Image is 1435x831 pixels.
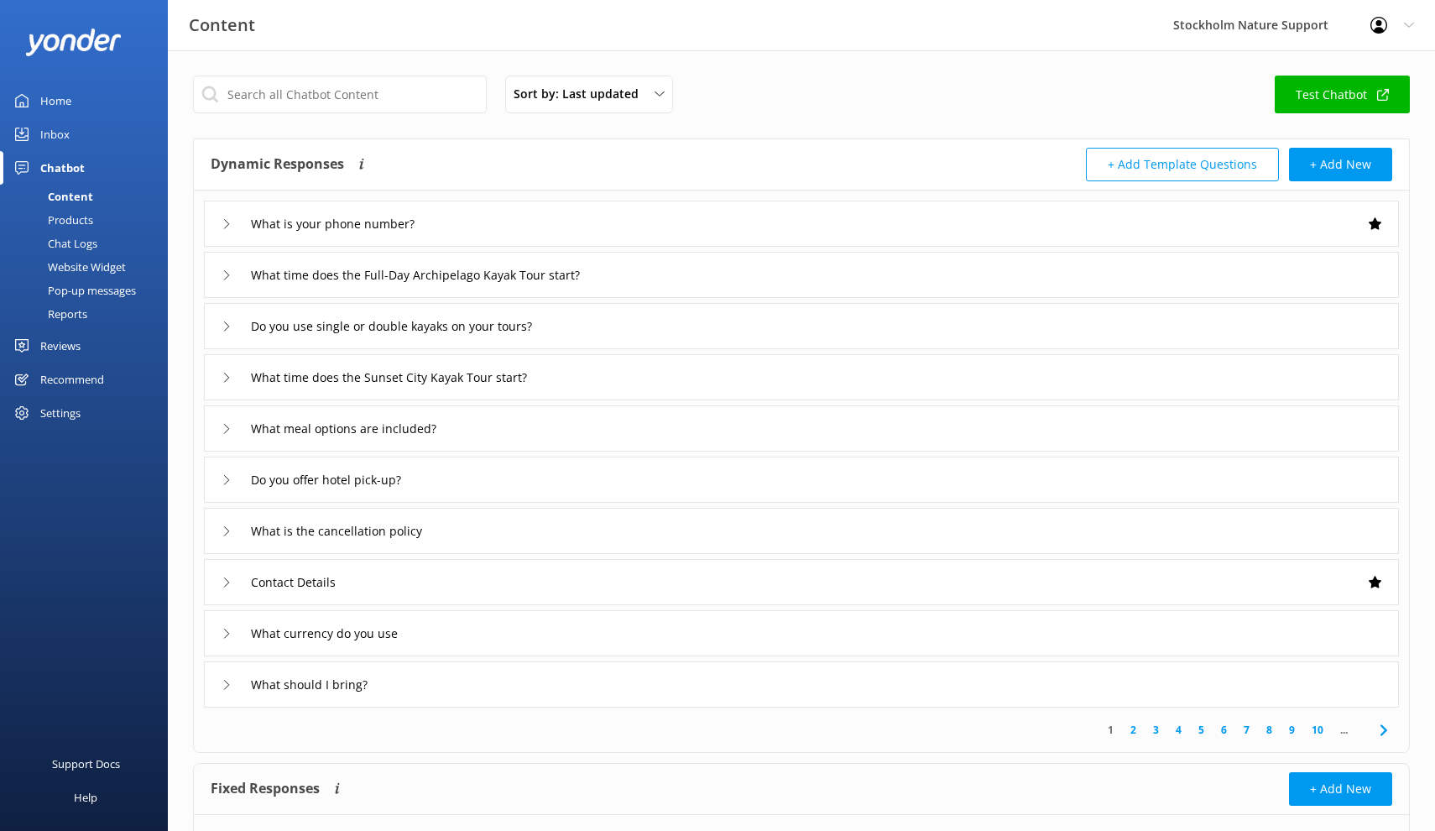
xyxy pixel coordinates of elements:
div: Products [10,208,93,232]
a: 10 [1303,722,1332,738]
a: Products [10,208,168,232]
a: 6 [1213,722,1235,738]
div: Support Docs [52,747,120,781]
a: Test Chatbot [1275,76,1410,113]
a: Pop-up messages [10,279,168,302]
div: Content [10,185,93,208]
a: 8 [1258,722,1281,738]
h4: Dynamic Responses [211,148,344,181]
div: Reviews [40,329,81,363]
a: 4 [1167,722,1190,738]
a: Content [10,185,168,208]
span: Sort by: Last updated [514,85,649,103]
div: Help [74,781,97,814]
button: + Add Template Questions [1086,148,1279,181]
a: 1 [1099,722,1122,738]
div: Website Widget [10,255,126,279]
span: ... [1332,722,1356,738]
div: Pop-up messages [10,279,136,302]
div: Inbox [40,118,70,151]
div: Settings [40,396,81,430]
button: + Add New [1289,148,1392,181]
a: 3 [1145,722,1167,738]
div: Reports [10,302,87,326]
a: 7 [1235,722,1258,738]
a: 5 [1190,722,1213,738]
div: Recommend [40,363,104,396]
div: Chatbot [40,151,85,185]
img: yonder-white-logo.png [25,29,122,56]
h3: Content [189,12,255,39]
a: 9 [1281,722,1303,738]
a: Reports [10,302,168,326]
h4: Fixed Responses [211,772,320,806]
button: + Add New [1289,772,1392,806]
div: Home [40,84,71,118]
input: Search all Chatbot Content [193,76,487,113]
a: Website Widget [10,255,168,279]
a: Chat Logs [10,232,168,255]
div: Chat Logs [10,232,97,255]
a: 2 [1122,722,1145,738]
